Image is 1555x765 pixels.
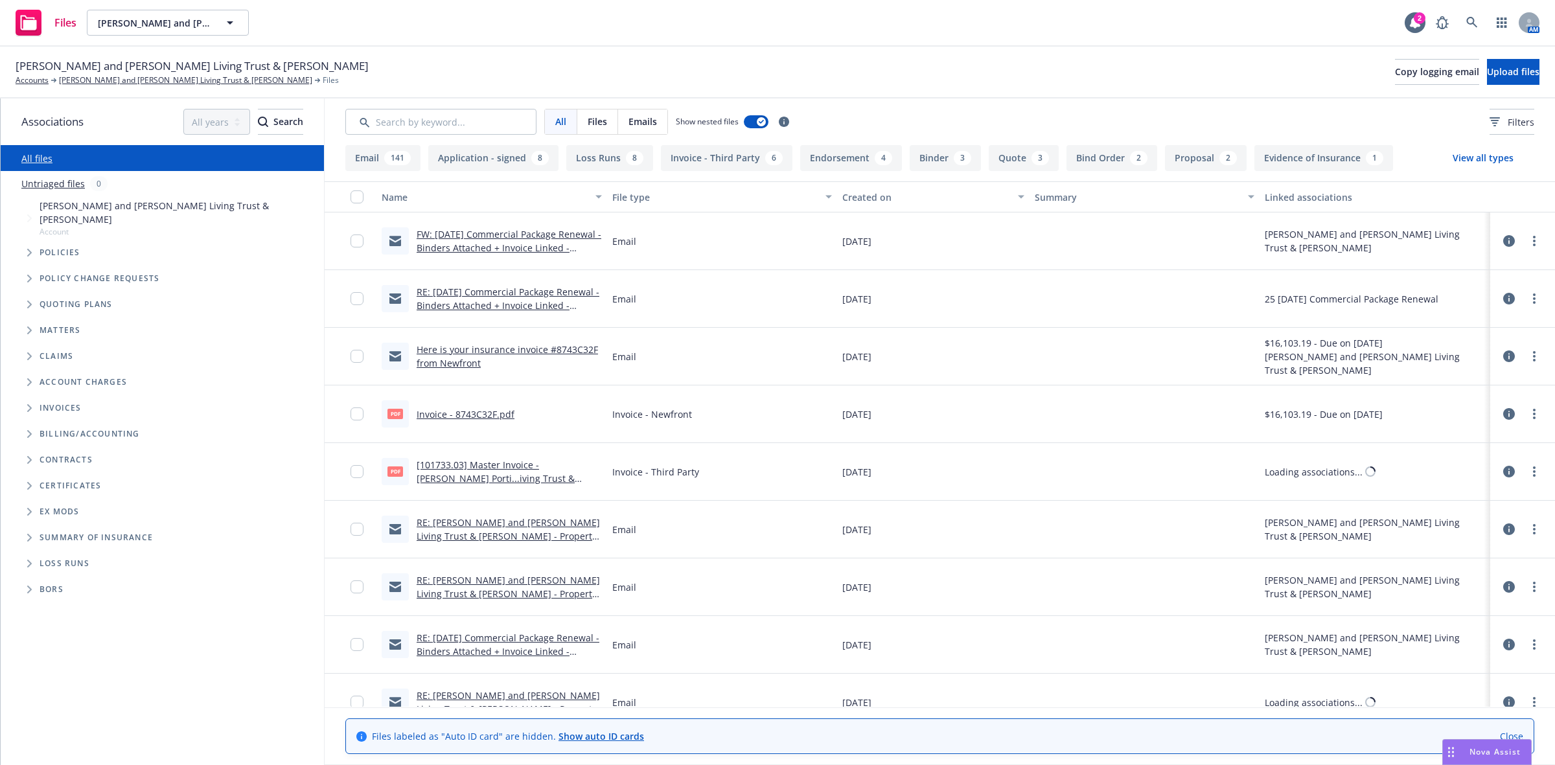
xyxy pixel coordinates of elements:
div: 1 [1366,151,1383,165]
div: 4 [875,151,892,165]
span: Files [54,17,76,28]
div: 25 [DATE] Commercial Package Renewal [1265,292,1438,306]
a: Switch app [1489,10,1515,36]
span: [DATE] [842,638,871,652]
a: RE: [PERSON_NAME] and [PERSON_NAME] Living Trust & [PERSON_NAME] - Property premium breakout [417,689,600,729]
button: Email [345,145,420,171]
span: Quoting plans [40,301,113,308]
span: Invoices [40,404,82,412]
button: Summary [1030,181,1260,212]
span: [DATE] [842,696,871,709]
span: Loss Runs [40,560,89,567]
a: more [1526,291,1542,306]
span: [PERSON_NAME] and [PERSON_NAME] Living Trust & [PERSON_NAME] [40,199,319,226]
a: Show auto ID cards [559,730,644,742]
span: Email [612,234,636,248]
a: Invoice - 8743C32F.pdf [417,408,514,420]
a: All files [21,152,52,165]
span: [PERSON_NAME] and [PERSON_NAME] Living Trust & [PERSON_NAME] [98,16,210,30]
a: Accounts [16,74,49,86]
span: Emails [628,115,657,128]
span: Email [612,580,636,594]
span: Email [612,638,636,652]
svg: Search [258,117,268,127]
button: Loss Runs [566,145,653,171]
button: Application - signed [428,145,559,171]
a: more [1526,637,1542,652]
span: Policies [40,249,80,257]
input: Toggle Row Selected [351,350,363,363]
span: Summary of insurance [40,534,153,542]
div: 2 [1219,151,1237,165]
input: Toggle Row Selected [351,407,363,420]
button: Proposal [1165,145,1247,171]
span: Invoice - Newfront [612,407,692,421]
span: [DATE] [842,580,871,594]
button: File type [607,181,838,212]
div: Drag to move [1443,740,1459,764]
input: Select all [351,190,363,203]
button: Endorsement [800,145,902,171]
div: File type [612,190,818,204]
div: 141 [384,151,411,165]
a: RE: [DATE] Commercial Package Renewal - Binders Attached + Invoice Linked - Newfront [417,286,599,325]
div: [PERSON_NAME] and [PERSON_NAME] Living Trust & [PERSON_NAME] [1265,350,1485,377]
div: 3 [1031,151,1049,165]
input: Toggle Row Selected [351,292,363,305]
a: more [1526,694,1542,710]
button: Name [376,181,607,212]
input: Toggle Row Selected [351,696,363,709]
span: Invoice - Third Party [612,465,699,479]
button: Filters [1490,109,1534,135]
div: Summary [1035,190,1241,204]
span: Nova Assist [1469,746,1521,757]
span: Email [612,696,636,709]
span: Ex Mods [40,508,79,516]
a: more [1526,464,1542,479]
div: 0 [90,176,108,191]
input: Toggle Row Selected [351,234,363,247]
span: [DATE] [842,465,871,479]
span: [DATE] [842,523,871,536]
button: Nova Assist [1442,739,1532,765]
span: Filters [1490,115,1534,129]
button: Quote [989,145,1059,171]
button: Created on [837,181,1029,212]
span: Show nested files [676,116,739,127]
a: more [1526,348,1542,364]
a: more [1526,406,1542,422]
div: [PERSON_NAME] and [PERSON_NAME] Living Trust & [PERSON_NAME] [1265,516,1485,543]
span: [DATE] [842,234,871,248]
div: Loading associations... [1265,696,1363,709]
span: Matters [40,326,80,334]
span: Files [588,115,607,128]
div: $16,103.19 - Due on [DATE] [1265,407,1383,421]
span: Policy change requests [40,275,159,282]
button: Copy logging email [1395,59,1479,85]
div: Created on [842,190,1009,204]
input: Toggle Row Selected [351,580,363,593]
span: [DATE] [842,407,871,421]
div: 2 [1414,12,1425,24]
span: Billing/Accounting [40,430,140,438]
span: Files [323,74,339,86]
div: Tree Example [1,196,324,421]
div: Name [382,190,588,204]
div: [PERSON_NAME] and [PERSON_NAME] Living Trust & [PERSON_NAME] [1265,573,1485,600]
a: more [1526,233,1542,249]
div: 2 [1130,151,1147,165]
a: Untriaged files [21,177,85,190]
span: All [555,115,566,128]
div: $16,103.19 - Due on [DATE] [1265,336,1485,350]
span: Contracts [40,456,93,464]
a: [101733.03] Master Invoice - [PERSON_NAME] Porti...iving Trust & [PERSON_NAME]pdf [417,459,575,498]
button: Linked associations [1260,181,1490,212]
div: [PERSON_NAME] and [PERSON_NAME] Living Trust & [PERSON_NAME] [1265,631,1485,658]
input: Search by keyword... [345,109,536,135]
button: Invoice - Third Party [661,145,792,171]
a: Report a Bug [1429,10,1455,36]
div: 3 [954,151,971,165]
a: Files [10,5,82,41]
span: Certificates [40,482,101,490]
span: Associations [21,113,84,130]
